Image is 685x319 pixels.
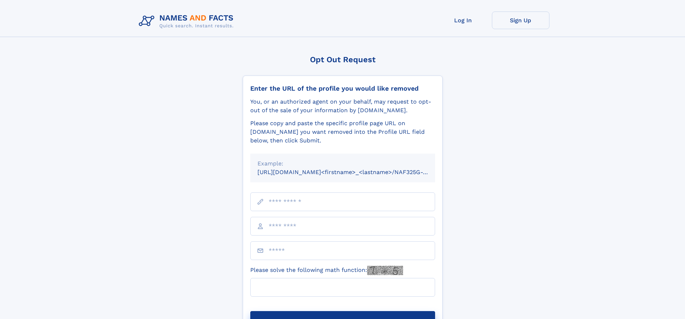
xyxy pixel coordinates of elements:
[250,85,435,92] div: Enter the URL of the profile you would like removed
[250,119,435,145] div: Please copy and paste the specific profile page URL on [DOMAIN_NAME] you want removed into the Pr...
[136,12,239,31] img: Logo Names and Facts
[434,12,492,29] a: Log In
[257,159,428,168] div: Example:
[243,55,443,64] div: Opt Out Request
[250,266,403,275] label: Please solve the following math function:
[257,169,449,176] small: [URL][DOMAIN_NAME]<firstname>_<lastname>/NAF325G-xxxxxxxx
[250,97,435,115] div: You, or an authorized agent on your behalf, may request to opt-out of the sale of your informatio...
[492,12,549,29] a: Sign Up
